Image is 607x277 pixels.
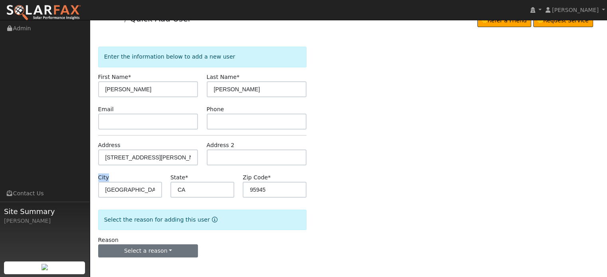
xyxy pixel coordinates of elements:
[98,244,198,258] button: Select a reason
[98,141,121,149] label: Address
[98,236,119,244] label: Reason
[98,105,114,114] label: Email
[104,15,122,22] a: Admin
[185,174,188,181] span: Required
[4,206,85,217] span: Site Summary
[268,174,271,181] span: Required
[170,173,188,182] label: State
[207,73,239,81] label: Last Name
[237,74,239,80] span: Required
[128,74,131,80] span: Required
[98,210,307,230] div: Select the reason for adding this user
[207,141,235,149] label: Address 2
[533,14,593,28] a: Request Service
[98,173,109,182] label: City
[42,264,48,270] img: retrieve
[243,173,271,182] label: Zip Code
[552,7,599,13] span: [PERSON_NAME]
[477,14,531,28] a: Refer a Friend
[207,105,224,114] label: Phone
[98,73,131,81] label: First Name
[98,47,307,67] div: Enter the information below to add a new user
[4,217,85,225] div: [PERSON_NAME]
[130,14,191,24] a: Quick Add User
[210,216,217,223] a: Reason for new user
[6,4,81,21] img: SolarFax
